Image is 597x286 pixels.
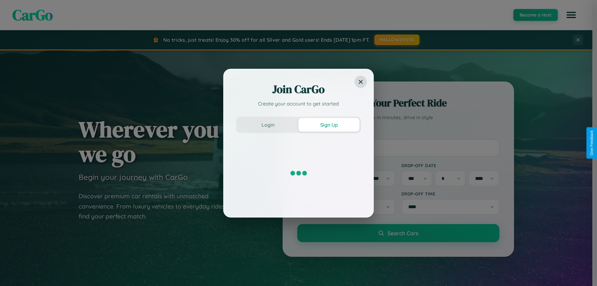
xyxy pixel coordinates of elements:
div: Give Feedback [590,130,594,156]
h2: Join CarGo [236,82,361,97]
button: Sign Up [298,118,359,132]
p: Create your account to get started [236,100,361,107]
iframe: Intercom live chat [6,265,21,280]
button: Login [238,118,298,132]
